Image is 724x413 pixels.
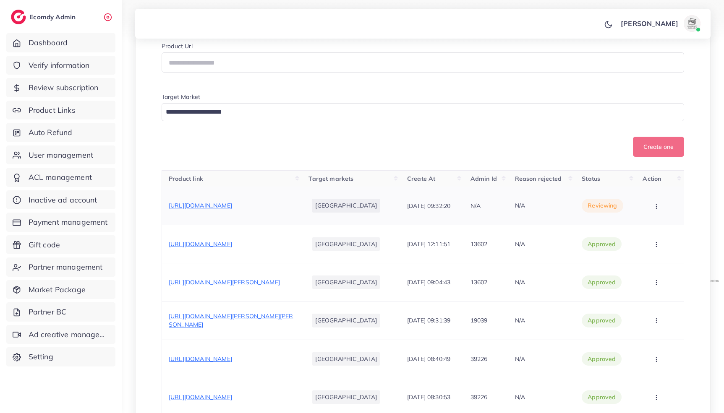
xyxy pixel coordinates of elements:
span: N/A [515,393,525,401]
span: Payment management [29,217,108,228]
p: [DATE] 09:04:43 [407,277,450,287]
span: [URL][DOMAIN_NAME][PERSON_NAME][PERSON_NAME] [169,312,293,328]
input: Search for option [163,106,673,119]
p: 39226 [470,392,488,402]
p: [DATE] 09:32:20 [407,201,450,211]
span: N/A [515,278,525,286]
li: [GEOGRAPHIC_DATA] [312,314,380,327]
a: Ad creative management [6,325,115,344]
span: Create At [407,175,435,182]
span: Status [582,175,600,182]
a: Market Package [6,280,115,299]
p: N/A [470,201,481,211]
span: Verify information [29,60,90,71]
a: Dashboard [6,33,115,52]
span: Action [643,175,661,182]
a: Gift code [6,235,115,255]
a: Review subscription [6,78,115,97]
a: Auto Refund [6,123,115,142]
span: approved [588,355,616,363]
p: [DATE] 08:30:53 [407,392,450,402]
a: Verify information [6,56,115,75]
label: Product Url [162,42,193,50]
span: Target markets [308,175,353,182]
span: Partner management [29,262,103,273]
a: Partner BC [6,302,115,322]
span: Product Links [29,105,76,116]
span: N/A [515,202,525,209]
div: Search for option [162,103,684,121]
span: Inactive ad account [29,195,97,205]
a: ACL management [6,168,115,187]
a: Payment management [6,213,115,232]
a: Inactive ad account [6,190,115,210]
span: [URL][DOMAIN_NAME] [169,202,232,209]
li: [GEOGRAPHIC_DATA] [312,237,380,251]
span: Admin Id [470,175,497,182]
span: [URL][DOMAIN_NAME] [169,355,232,363]
span: N/A [515,355,525,363]
span: Partner BC [29,307,67,317]
span: approved [588,316,616,325]
p: [DATE] 12:11:51 [407,239,450,249]
li: [GEOGRAPHIC_DATA] [312,199,380,212]
img: logo [11,10,26,24]
span: [URL][DOMAIN_NAME][PERSON_NAME] [169,278,280,286]
a: Setting [6,347,115,366]
span: approved [588,278,616,286]
span: Product link [169,175,203,182]
span: Auto Refund [29,127,73,138]
span: Setting [29,351,53,362]
p: 13602 [470,277,488,287]
p: 19039 [470,315,488,325]
button: Create one [633,137,684,157]
span: ACL management [29,172,92,183]
span: Reason rejected [515,175,562,182]
a: User management [6,145,115,165]
a: Partner management [6,257,115,277]
span: [URL][DOMAIN_NAME] [169,240,232,248]
span: N/A [515,317,525,324]
span: N/A [515,240,525,248]
p: [DATE] 08:40:49 [407,354,450,364]
a: Product Links [6,101,115,120]
span: Ad creative management [29,329,109,340]
li: [GEOGRAPHIC_DATA] [312,390,380,404]
a: logoEcomdy Admin [11,10,78,24]
li: [GEOGRAPHIC_DATA] [312,275,380,289]
span: Gift code [29,239,60,250]
p: [DATE] 09:31:39 [407,315,450,325]
span: Market Package [29,284,86,295]
p: 13602 [470,239,488,249]
span: reviewing [588,201,617,210]
span: approved [588,393,616,401]
a: [PERSON_NAME]avatar [616,15,704,32]
label: Target Market [162,93,200,101]
h2: Ecomdy Admin [29,13,78,21]
img: avatar [684,15,700,32]
li: [GEOGRAPHIC_DATA] [312,352,380,366]
p: [PERSON_NAME] [621,18,678,29]
span: Review subscription [29,82,99,93]
span: [URL][DOMAIN_NAME] [169,393,232,401]
span: User management [29,150,93,161]
span: approved [588,240,616,248]
span: Dashboard [29,37,68,48]
p: 39226 [470,354,488,364]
